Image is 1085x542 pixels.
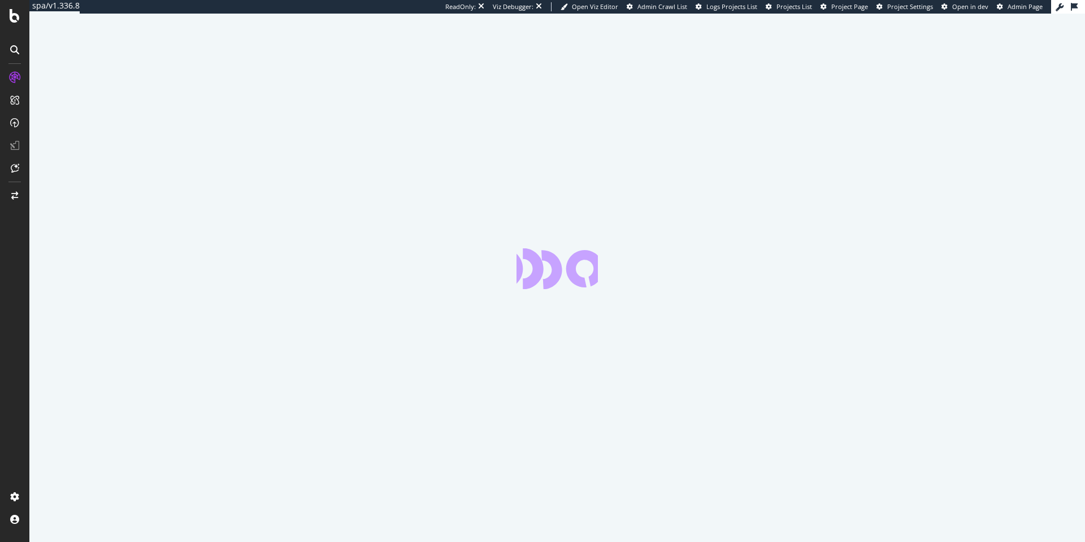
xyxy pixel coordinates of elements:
div: animation [517,248,598,289]
a: Project Page [821,2,868,11]
span: Admin Crawl List [637,2,687,11]
span: Open Viz Editor [572,2,618,11]
span: Logs Projects List [706,2,757,11]
a: Logs Projects List [696,2,757,11]
span: Project Page [831,2,868,11]
span: Project Settings [887,2,933,11]
a: Projects List [766,2,812,11]
a: Admin Crawl List [627,2,687,11]
a: Admin Page [997,2,1043,11]
div: Viz Debugger: [493,2,533,11]
span: Projects List [776,2,812,11]
a: Open Viz Editor [561,2,618,11]
span: Open in dev [952,2,988,11]
a: Project Settings [876,2,933,11]
a: Open in dev [941,2,988,11]
span: Admin Page [1008,2,1043,11]
div: ReadOnly: [445,2,476,11]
